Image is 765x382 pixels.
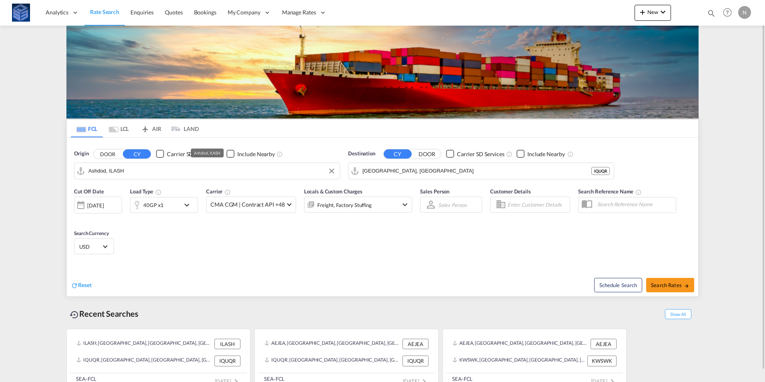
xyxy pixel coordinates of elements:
[210,201,284,209] span: CMA CGM | Contract API +48
[155,189,162,195] md-icon: icon-information-outline
[635,189,642,195] md-icon: Your search will be saved by the below given name
[638,9,668,15] span: New
[517,150,565,158] md-checkbox: Checkbox No Ink
[76,356,212,366] div: IQUQR, Umm Qasr Port, Iraq, South West Asia, Asia Pacific
[194,9,216,16] span: Bookings
[79,243,102,250] span: USD
[74,188,104,195] span: Cut Off Date
[721,6,738,20] div: Help
[362,165,591,177] input: Search by Port
[71,120,199,137] md-pagination-wrapper: Use the left and right arrow keys to navigate between tabs
[167,150,214,158] div: Carrier SD Services
[635,5,671,21] button: icon-plus 400-fgNewicon-chevron-down
[264,339,401,349] div: AEJEA, Jebel Ali, United Arab Emirates, Middle East, Middle East
[74,213,80,223] md-datepicker: Select
[594,278,642,292] button: Note: By default Schedule search will only considerorigin ports, destination ports and cut off da...
[130,9,154,16] span: Enquiries
[567,151,574,157] md-icon: Unchecked: Ignores neighbouring ports when fetching rates.Checked : Includes neighbouring ports w...
[527,150,565,158] div: Include Nearby
[182,200,196,210] md-icon: icon-chevron-down
[237,150,275,158] div: Include Nearby
[103,120,135,137] md-tab-item: LCL
[46,8,68,16] span: Analytics
[403,356,429,366] div: IQUQR
[591,167,610,175] div: IQUQR
[646,278,694,292] button: Search Ratesicon-arrow-right
[194,149,220,157] div: Ashdod, ILASH
[453,339,589,349] div: AEJEA, Jebel Ali, United Arab Emirates, Middle East, Middle East
[156,150,214,158] md-checkbox: Checkbox No Ink
[490,188,531,195] span: Customer Details
[74,163,340,179] md-input-container: Ashdod, ILASH
[506,151,513,157] md-icon: Unchecked: Search for CY (Container Yard) services for all selected carriers.Checked : Search for...
[707,9,716,21] div: icon-magnify
[348,150,375,158] span: Destination
[348,163,614,179] md-input-container: Umm Qasr Port, IQUQR
[71,120,103,137] md-tab-item: FCL
[326,165,338,177] button: Clear Input
[71,281,92,290] div: icon-refreshReset
[226,150,275,158] md-checkbox: Checkbox No Ink
[130,197,198,213] div: 40GP x1icon-chevron-down
[507,199,567,211] input: Enter Customer Details
[304,188,362,195] span: Locals & Custom Charges
[437,199,468,211] md-select: Sales Person
[264,356,401,366] div: IQUQR, Umm Qasr Port, Iraq, South West Asia, Asia Pacific
[78,241,110,252] md-select: Select Currency: $ USDUnited States Dollar
[721,6,734,19] span: Help
[453,356,585,366] div: KWSWK, Shuwaikh, Kuwait, Middle East, Middle East
[457,150,505,158] div: Carrier SD Services
[66,26,699,119] img: LCL+%26+FCL+BACKGROUND.png
[74,230,109,236] span: Search Currency
[88,165,336,177] input: Search by Port
[67,138,698,296] div: Origin DOOR CY Checkbox No InkUnchecked: Search for CY (Container Yard) services for all selected...
[651,282,689,288] span: Search Rates
[214,356,240,366] div: IQUQR
[206,188,231,195] span: Carrier
[578,188,642,195] span: Search Reference Name
[90,8,119,15] span: Rate Search
[282,8,316,16] span: Manage Rates
[74,150,88,158] span: Origin
[143,199,164,211] div: 40GP x1
[738,6,751,19] div: N
[413,149,441,159] button: DOOR
[12,4,30,22] img: fff785d0086311efa2d3e168b14c2f64.png
[304,197,412,213] div: Freight Factory Stuffingicon-chevron-down
[403,339,429,349] div: AEJEA
[66,305,142,323] div: Recent Searches
[587,356,617,366] div: KWSWK
[76,339,212,349] div: ILASH, Ashdod, Israel, Levante, Middle East
[224,189,231,195] md-icon: The selected Trucker/Carrierwill be displayed in the rate results If the rates are from another f...
[665,309,691,319] span: Show All
[684,283,689,289] md-icon: icon-arrow-right
[74,197,122,213] div: [DATE]
[214,339,240,349] div: ILASH
[593,198,676,210] input: Search Reference Name
[658,7,668,17] md-icon: icon-chevron-down
[638,7,647,17] md-icon: icon-plus 400-fg
[228,8,260,16] span: My Company
[94,149,122,159] button: DOOR
[123,149,151,159] button: CY
[420,188,449,195] span: Sales Person
[165,9,182,16] span: Quotes
[78,281,92,288] span: Reset
[400,200,410,209] md-icon: icon-chevron-down
[70,310,79,320] md-icon: icon-backup-restore
[384,149,412,159] button: CY
[276,151,283,157] md-icon: Unchecked: Ignores neighbouring ports when fetching rates.Checked : Includes neighbouring ports w...
[135,120,167,137] md-tab-item: AIR
[130,188,162,195] span: Load Type
[446,150,505,158] md-checkbox: Checkbox No Ink
[317,199,372,211] div: Freight Factory Stuffing
[87,202,104,209] div: [DATE]
[707,9,716,18] md-icon: icon-magnify
[71,282,78,289] md-icon: icon-refresh
[591,339,617,349] div: AEJEA
[167,120,199,137] md-tab-item: LAND
[140,124,150,130] md-icon: icon-airplane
